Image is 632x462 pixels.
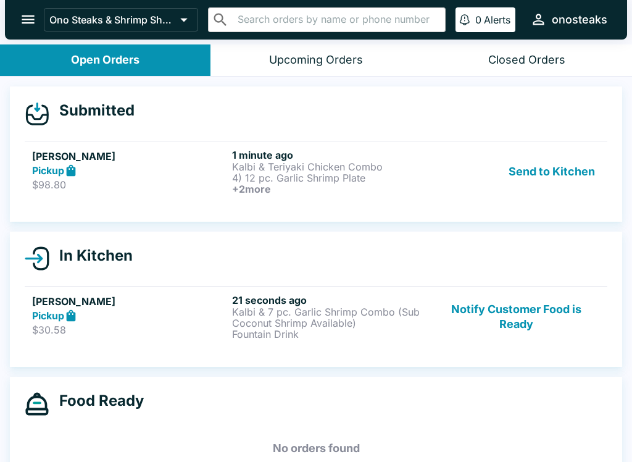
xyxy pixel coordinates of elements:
p: 0 [475,14,481,26]
p: Kalbi & Teriyaki Chicken Combo [232,161,427,172]
input: Search orders by name or phone number [234,11,440,28]
p: $30.58 [32,324,227,336]
button: Send to Kitchen [504,149,600,195]
p: Fountain Drink [232,329,427,340]
div: Upcoming Orders [269,53,363,67]
h4: Food Ready [49,392,144,410]
h6: + 2 more [232,183,427,195]
h4: In Kitchen [49,246,133,265]
div: onosteaks [552,12,607,27]
div: Open Orders [71,53,139,67]
a: [PERSON_NAME]Pickup$98.801 minute agoKalbi & Teriyaki Chicken Combo4) 12 pc. Garlic Shrimp Plate+... [25,141,607,202]
button: Ono Steaks & Shrimp Shack [44,8,198,31]
p: $98.80 [32,178,227,191]
h4: Submitted [49,101,135,120]
button: onosteaks [525,6,612,33]
h6: 21 seconds ago [232,294,427,306]
h5: [PERSON_NAME] [32,294,227,309]
p: Alerts [484,14,510,26]
strong: Pickup [32,164,64,177]
p: Kalbi & 7 pc. Garlic Shrimp Combo (Sub Coconut Shrimp Available) [232,306,427,329]
div: Closed Orders [488,53,565,67]
a: [PERSON_NAME]Pickup$30.5821 seconds agoKalbi & 7 pc. Garlic Shrimp Combo (Sub Coconut Shrimp Avai... [25,286,607,347]
button: open drawer [12,4,44,35]
strong: Pickup [32,309,64,322]
p: Ono Steaks & Shrimp Shack [49,14,175,26]
h5: [PERSON_NAME] [32,149,227,164]
button: Notify Customer Food is Ready [433,294,600,340]
p: 4) 12 pc. Garlic Shrimp Plate [232,172,427,183]
h6: 1 minute ago [232,149,427,161]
